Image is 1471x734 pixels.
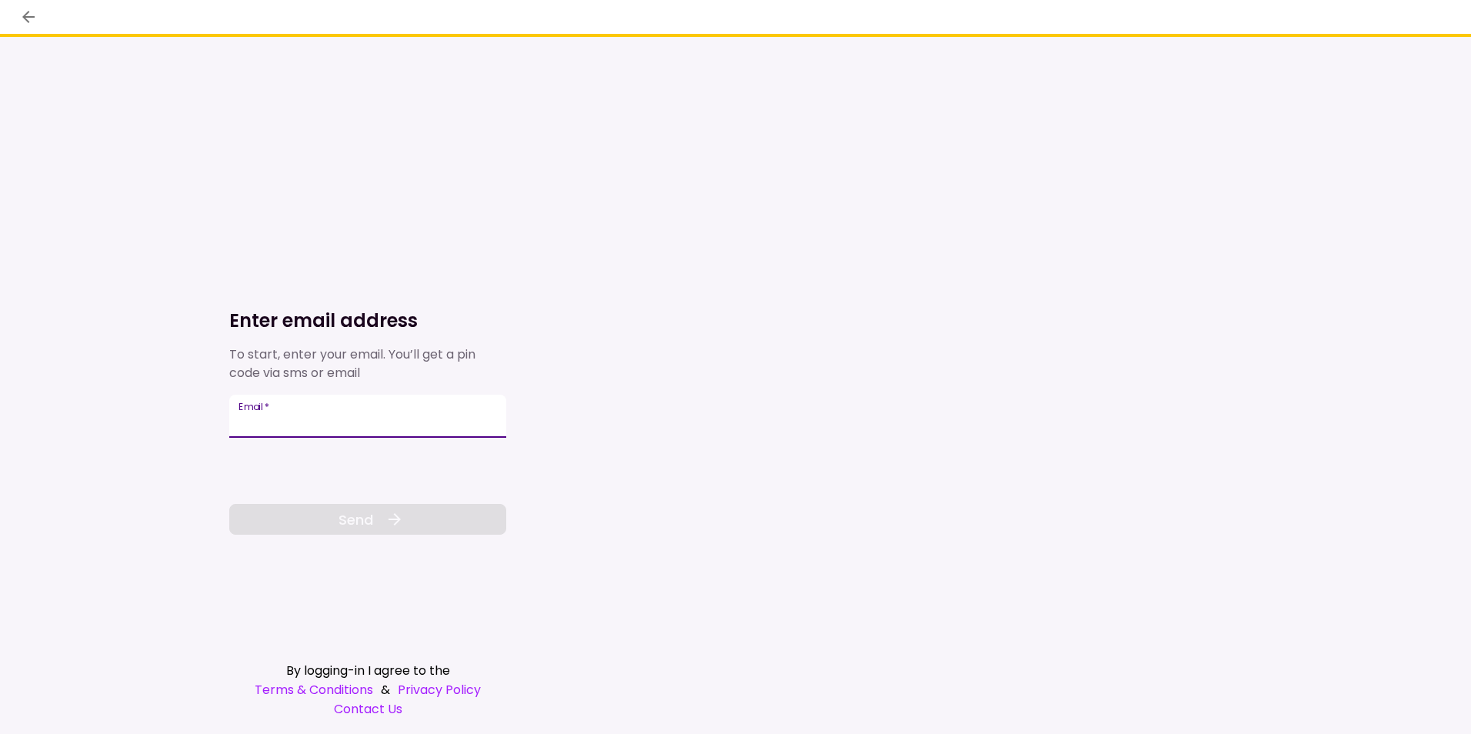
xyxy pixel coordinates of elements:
[339,509,373,530] span: Send
[15,4,42,30] button: back
[229,699,506,719] a: Contact Us
[398,680,481,699] a: Privacy Policy
[229,345,506,382] div: To start, enter your email. You’ll get a pin code via sms or email
[229,680,506,699] div: &
[238,400,269,413] label: Email
[229,504,506,535] button: Send
[229,661,506,680] div: By logging-in I agree to the
[255,680,373,699] a: Terms & Conditions
[229,309,506,333] h1: Enter email address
